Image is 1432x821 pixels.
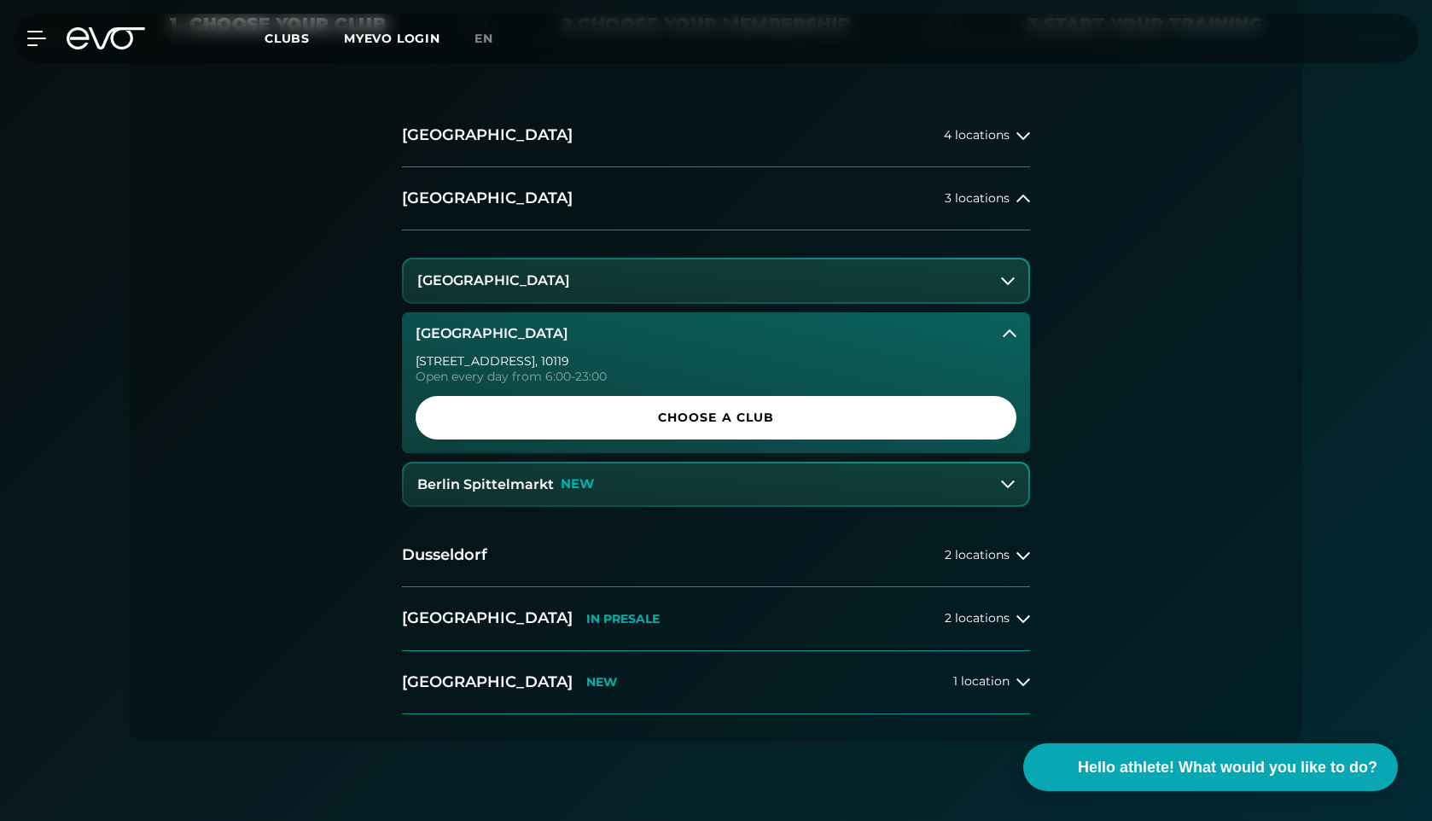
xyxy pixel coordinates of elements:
font: [GEOGRAPHIC_DATA] [417,272,570,288]
button: Hello athlete! What would you like to do? [1023,743,1398,791]
font: en [474,31,493,46]
font: IN PRESALE [586,611,660,626]
font: NEW [561,475,594,492]
font: Choose a club [658,410,775,425]
font: 4 [944,127,952,143]
font: [STREET_ADDRESS] [416,353,535,369]
button: [GEOGRAPHIC_DATA]4 locations [402,104,1030,167]
font: Berlin Spittelmarkt [417,476,554,492]
font: Clubs [265,31,310,46]
button: [GEOGRAPHIC_DATA]NEW1 location [402,651,1030,714]
a: MYEVO LOGIN [344,31,440,46]
font: [GEOGRAPHIC_DATA] [402,125,573,144]
font: [GEOGRAPHIC_DATA] [416,325,568,341]
font: [GEOGRAPHIC_DATA] [402,189,573,207]
font: Hello athlete! What would you like to do? [1078,759,1377,776]
a: en [474,29,514,49]
font: location [961,673,1010,689]
font: [GEOGRAPHIC_DATA] [402,608,573,627]
button: Dusseldorf2 locations [402,524,1030,587]
font: locations [955,610,1010,626]
font: NEW [586,674,617,690]
a: Choose a club [416,396,1016,440]
font: [GEOGRAPHIC_DATA] [402,673,573,691]
font: locations [955,190,1010,206]
button: [GEOGRAPHIC_DATA]3 locations [402,167,1030,230]
a: Clubs [265,30,344,46]
font: Dusseldorf [402,545,487,564]
font: locations [955,127,1010,143]
font: locations [955,547,1010,562]
font: , 10119 [535,353,569,369]
font: 1 [953,673,958,689]
button: [GEOGRAPHIC_DATA] [404,259,1028,302]
font: 2 [945,610,952,626]
button: [GEOGRAPHIC_DATA]IN PRESALE2 locations [402,587,1030,650]
button: [GEOGRAPHIC_DATA] [402,312,1030,355]
font: 2 [945,547,952,562]
font: 3 [945,190,952,206]
button: Berlin SpittelmarktNEW [404,463,1028,506]
font: Open every day from 6:00-23:00 [416,369,607,384]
